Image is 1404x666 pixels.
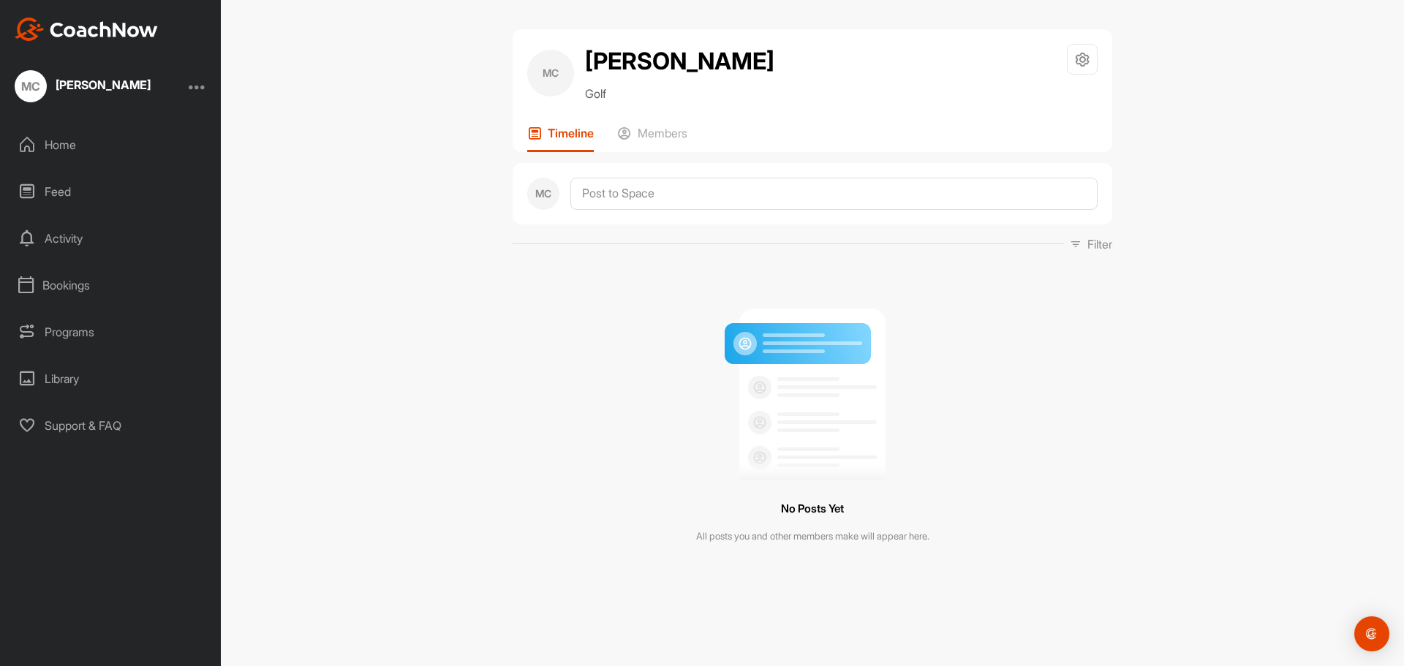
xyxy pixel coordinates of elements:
[638,126,687,140] p: Members
[527,50,574,97] div: MC
[696,529,929,544] p: All posts you and other members make will appear here.
[8,173,214,210] div: Feed
[56,79,151,91] div: [PERSON_NAME]
[1087,235,1112,253] p: Filter
[585,85,774,102] p: Golf
[1354,616,1389,651] div: Open Intercom Messenger
[15,18,158,41] img: CoachNow
[8,220,214,257] div: Activity
[8,126,214,163] div: Home
[8,360,214,397] div: Library
[585,44,774,79] h2: [PERSON_NAME]
[15,70,47,102] div: MC
[721,297,904,480] img: null result
[548,126,594,140] p: Timeline
[527,178,559,210] div: MC
[8,314,214,350] div: Programs
[8,267,214,303] div: Bookings
[8,407,214,444] div: Support & FAQ
[781,499,844,519] h3: No Posts Yet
